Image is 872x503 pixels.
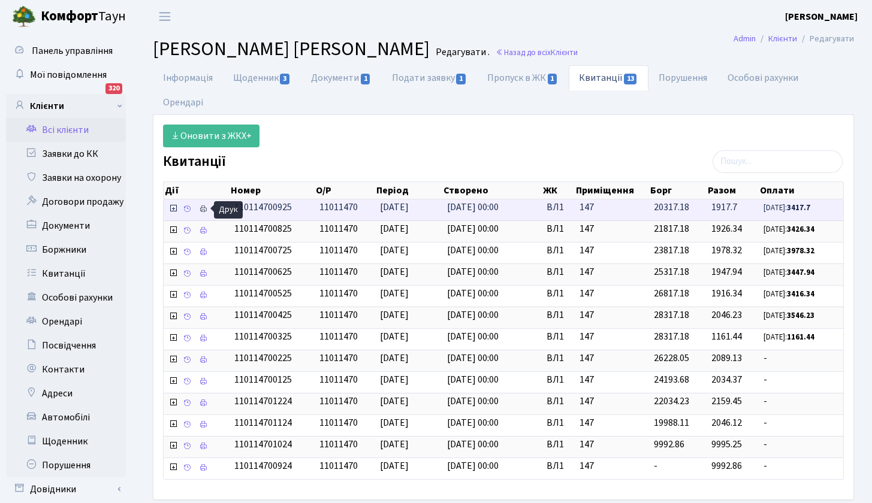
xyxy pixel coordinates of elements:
[6,238,126,262] a: Боржники
[797,32,854,46] li: Редагувати
[319,287,358,300] span: 11011470
[575,182,649,199] th: Приміщення
[6,381,126,405] a: Адреси
[6,357,126,381] a: Контакти
[547,373,570,387] span: ВЛ1
[787,246,814,256] b: 3978.32
[380,244,409,257] span: [DATE]
[319,265,358,278] span: 11011470
[580,201,644,214] span: 147
[764,224,814,235] small: [DATE]:
[711,330,742,343] span: 1161.44
[6,166,126,190] a: Заявки на охорону
[447,352,499,365] span: [DATE] 00:00
[6,477,126,501] a: Довідники
[569,65,648,90] a: Квитанції
[6,453,126,477] a: Порушення
[150,7,180,26] button: Переключити навігацію
[447,373,499,386] span: [DATE] 00:00
[580,373,644,387] span: 147
[30,68,107,81] span: Мої повідомлення
[6,142,126,166] a: Заявки до КК
[654,244,689,257] span: 23817.18
[234,287,292,300] span: 110114700525
[223,65,301,90] a: Щоденник
[234,244,292,257] span: 110114700725
[380,438,409,451] span: [DATE]
[711,459,742,472] span: 9992.86
[711,201,737,214] span: 1917.7
[319,459,358,472] span: 11011470
[547,287,570,301] span: ВЛ1
[234,352,292,365] span: 110114700225
[6,190,126,214] a: Договори продажу
[234,395,292,408] span: 110114701224
[447,459,499,472] span: [DATE] 00:00
[654,201,689,214] span: 20317.18
[12,5,36,29] img: logo.png
[41,7,98,26] b: Комфорт
[711,438,742,451] span: 9995.25
[654,222,689,235] span: 21817.18
[6,94,126,118] a: Клієнти
[764,352,838,365] span: -
[580,416,644,430] span: 147
[380,416,409,429] span: [DATE]
[447,416,499,429] span: [DATE] 00:00
[234,330,292,343] span: 110114700325
[456,74,466,84] span: 1
[547,459,570,473] span: ВЛ1
[380,395,409,408] span: [DATE]
[717,65,808,90] a: Особові рахунки
[319,308,358,322] span: 11011470
[234,308,292,322] span: 110114700425
[580,222,644,236] span: 147
[380,222,409,235] span: [DATE]
[319,416,358,429] span: 11011470
[764,459,838,473] span: -
[542,182,575,199] th: ЖК
[764,395,838,408] span: -
[580,244,644,257] span: 147
[654,352,689,365] span: 26228.05
[447,395,499,408] span: [DATE] 00:00
[580,395,644,408] span: 147
[548,74,557,84] span: 1
[6,310,126,334] a: Орендарі
[361,74,370,84] span: 1
[280,74,289,84] span: 3
[319,222,358,235] span: 11011470
[447,265,499,278] span: [DATE] 00:00
[164,182,230,199] th: Дії
[380,287,409,300] span: [DATE]
[380,352,409,365] span: [DATE]
[380,373,409,386] span: [DATE]
[787,267,814,278] b: 3447.94
[6,405,126,429] a: Автомобілі
[764,246,814,256] small: [DATE]:
[787,310,814,321] b: 3546.23
[654,395,689,408] span: 22034.23
[447,330,499,343] span: [DATE] 00:00
[764,267,814,278] small: [DATE]:
[711,287,742,300] span: 1916.34
[433,47,490,58] small: Редагувати .
[163,125,260,147] a: Оновити з ЖКХ+
[319,244,358,257] span: 11011470
[649,182,707,199] th: Борг
[447,244,499,257] span: [DATE] 00:00
[764,310,814,321] small: [DATE]:
[547,201,570,214] span: ВЛ1
[234,416,292,429] span: 110114701124
[654,265,689,278] span: 25317.18
[234,201,292,214] span: 110114700925
[153,35,430,63] span: [PERSON_NAME] [PERSON_NAME]
[6,286,126,310] a: Особові рахунки
[315,182,375,199] th: О/Р
[447,308,499,322] span: [DATE] 00:00
[713,150,843,173] input: Пошук...
[654,287,689,300] span: 26817.18
[382,65,477,90] a: Подати заявку
[711,395,742,408] span: 2159.45
[6,429,126,453] a: Щоденник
